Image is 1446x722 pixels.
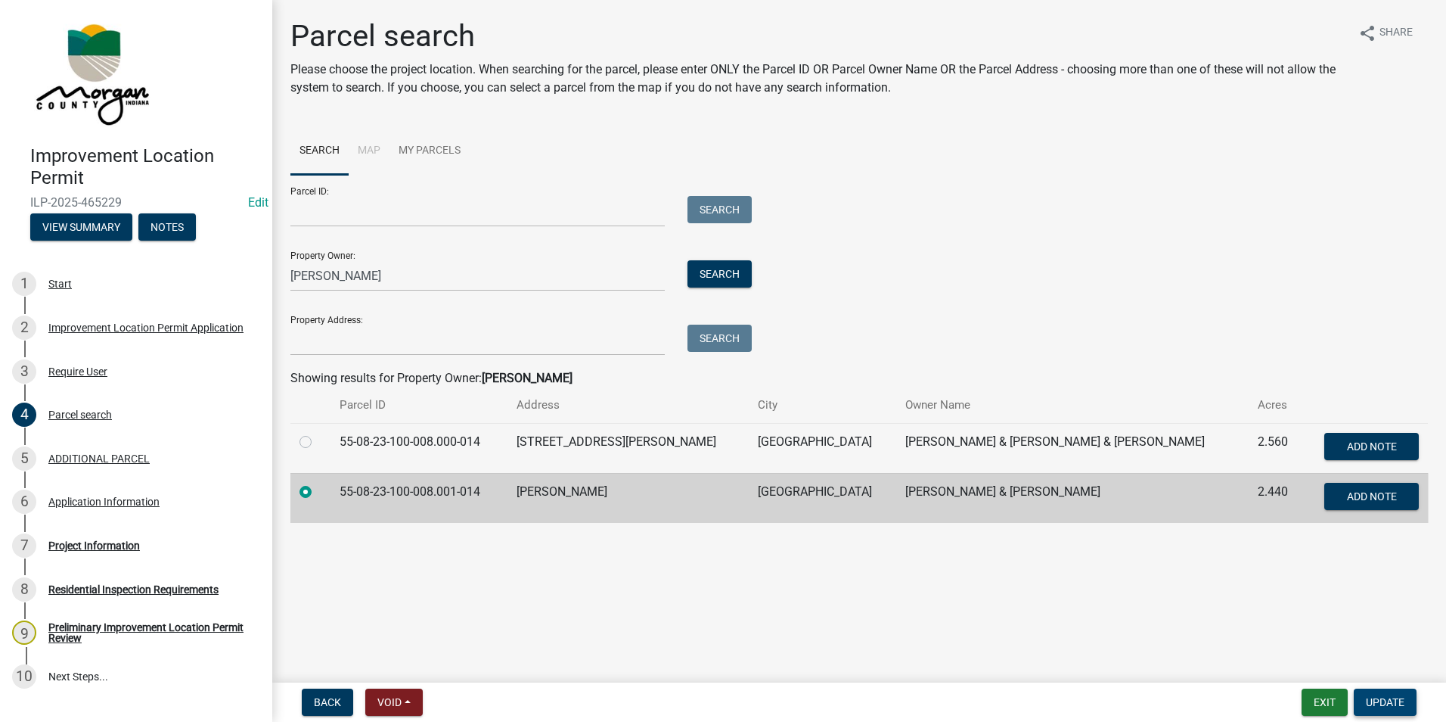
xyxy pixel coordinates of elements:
[12,490,36,514] div: 6
[48,540,140,551] div: Project Information
[12,272,36,296] div: 1
[330,473,507,523] td: 55-08-23-100-008.001-014
[1354,689,1417,716] button: Update
[1379,24,1413,42] span: Share
[330,423,507,473] td: 55-08-23-100-008.000-014
[12,403,36,427] div: 4
[290,127,349,176] a: Search
[138,213,196,241] button: Notes
[48,322,244,333] div: Improvement Location Permit Application
[30,16,152,129] img: Morgan County, Indiana
[389,127,470,176] a: My Parcels
[314,696,341,708] span: Back
[30,213,132,241] button: View Summary
[12,447,36,471] div: 5
[12,621,36,645] div: 9
[48,409,112,420] div: Parcel search
[1346,18,1425,48] button: shareShare
[687,196,752,223] button: Search
[30,195,242,210] span: ILP-2025-465229
[48,622,248,643] div: Preliminary Improvement Location Permit Review
[507,423,749,473] td: [STREET_ADDRESS][PERSON_NAME]
[896,423,1249,473] td: [PERSON_NAME] & [PERSON_NAME] & [PERSON_NAME]
[896,387,1249,423] th: Owner Name
[1249,423,1302,473] td: 2.560
[290,18,1346,54] h1: Parcel search
[1366,696,1404,708] span: Update
[248,195,268,210] a: Edit
[138,222,196,234] wm-modal-confirm: Notes
[749,423,895,473] td: [GEOGRAPHIC_DATA]
[248,195,268,210] wm-modal-confirm: Edit Application Number
[290,61,1346,97] p: Please choose the project location. When searching for the parcel, please enter ONLY the Parcel I...
[48,584,219,595] div: Residential Inspection Requirements
[290,369,1428,387] div: Showing results for Property Owner:
[12,359,36,384] div: 3
[365,689,423,716] button: Void
[1358,24,1376,42] i: share
[1302,689,1348,716] button: Exit
[687,260,752,288] button: Search
[749,473,895,523] td: [GEOGRAPHIC_DATA]
[48,366,107,377] div: Require User
[30,222,132,234] wm-modal-confirm: Summary
[1324,483,1419,510] button: Add Note
[12,664,36,689] div: 10
[48,279,72,289] div: Start
[1346,490,1396,502] span: Add Note
[1249,473,1302,523] td: 2.440
[377,696,402,708] span: Void
[749,387,895,423] th: City
[48,453,150,464] div: ADDITIONAL PARCEL
[12,577,36,602] div: 8
[507,473,749,523] td: [PERSON_NAME]
[12,534,36,558] div: 7
[1249,387,1302,423] th: Acres
[330,387,507,423] th: Parcel ID
[48,496,160,507] div: Application Information
[1324,433,1419,460] button: Add Note
[302,689,353,716] button: Back
[30,145,260,189] h4: Improvement Location Permit
[482,371,573,385] strong: [PERSON_NAME]
[687,325,752,352] button: Search
[12,316,36,340] div: 2
[507,387,749,423] th: Address
[896,473,1249,523] td: [PERSON_NAME] & [PERSON_NAME]
[1346,440,1396,452] span: Add Note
